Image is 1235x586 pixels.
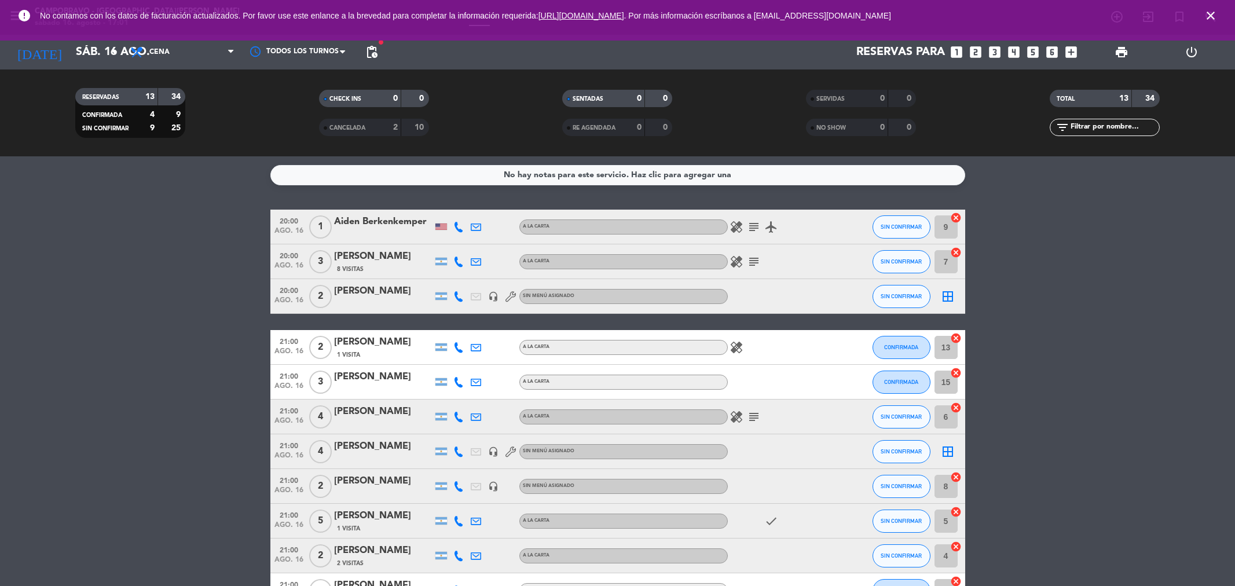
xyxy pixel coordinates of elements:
[309,544,332,567] span: 2
[337,265,364,274] span: 8 Visitas
[176,111,183,119] strong: 9
[730,410,743,424] i: healing
[150,124,155,132] strong: 9
[1006,45,1021,60] i: looks_4
[941,445,955,459] i: border_all
[419,94,426,102] strong: 0
[1057,96,1075,102] span: TOTAL
[274,227,303,240] span: ago. 16
[884,344,918,350] span: CONFIRMADA
[907,123,914,131] strong: 0
[9,39,70,65] i: [DATE]
[334,439,433,454] div: [PERSON_NAME]
[523,518,549,523] span: A LA CARTA
[274,262,303,275] span: ago. 16
[730,220,743,234] i: healing
[337,524,360,533] span: 1 Visita
[82,112,122,118] span: CONFIRMADA
[950,506,962,518] i: cancel
[309,336,332,359] span: 2
[523,259,549,263] span: A LA CARTA
[334,404,433,419] div: [PERSON_NAME]
[108,45,122,59] i: arrow_drop_down
[856,45,945,59] span: Reservas para
[334,335,433,350] div: [PERSON_NAME]
[274,473,303,486] span: 21:00
[816,96,845,102] span: SERVIDAS
[1045,45,1060,60] i: looks_6
[907,94,914,102] strong: 0
[150,111,155,119] strong: 4
[873,510,930,533] button: SIN CONFIRMAR
[523,414,549,419] span: A LA CARTA
[881,224,922,230] span: SIN CONFIRMAR
[1204,9,1218,23] i: close
[523,345,549,349] span: A LA CARTA
[171,93,183,101] strong: 34
[941,290,955,303] i: border_all
[274,296,303,310] span: ago. 16
[274,452,303,465] span: ago. 16
[884,379,918,385] span: CONFIRMADA
[329,96,361,102] span: CHECK INS
[624,11,891,20] a: . Por más información escríbanos a [EMAIL_ADDRESS][DOMAIN_NAME]
[573,125,615,131] span: RE AGENDADA
[1156,35,1226,69] div: LOG OUT
[274,334,303,347] span: 21:00
[881,293,922,299] span: SIN CONFIRMAR
[274,521,303,534] span: ago. 16
[274,283,303,296] span: 20:00
[523,449,574,453] span: Sin menú asignado
[334,369,433,384] div: [PERSON_NAME]
[987,45,1002,60] i: looks_3
[309,405,332,428] span: 4
[504,169,731,182] div: No hay notas para este servicio. Haz clic para agregar una
[274,486,303,500] span: ago. 16
[880,94,885,102] strong: 0
[523,294,574,298] span: Sin menú asignado
[415,123,426,131] strong: 10
[274,382,303,395] span: ago. 16
[488,446,499,457] i: headset_mic
[274,214,303,227] span: 20:00
[17,9,31,23] i: error
[747,255,761,269] i: subject
[730,255,743,269] i: healing
[1025,45,1040,60] i: looks_5
[950,332,962,344] i: cancel
[1056,120,1069,134] i: filter_list
[523,484,574,488] span: Sin menú asignado
[873,285,930,308] button: SIN CONFIRMAR
[309,475,332,498] span: 2
[747,410,761,424] i: subject
[573,96,603,102] span: SENTADAS
[764,220,778,234] i: airplanemode_active
[873,371,930,394] button: CONFIRMADA
[274,369,303,382] span: 21:00
[950,402,962,413] i: cancel
[950,247,962,258] i: cancel
[816,125,846,131] span: NO SHOW
[334,543,433,558] div: [PERSON_NAME]
[523,224,549,229] span: A LA CARTA
[145,93,155,101] strong: 13
[1115,45,1128,59] span: print
[881,448,922,455] span: SIN CONFIRMAR
[40,11,891,20] span: No contamos con los datos de facturación actualizados. Por favor use este enlance a la brevedad p...
[950,212,962,224] i: cancel
[393,94,398,102] strong: 0
[337,559,364,568] span: 2 Visitas
[334,284,433,299] div: [PERSON_NAME]
[334,214,433,229] div: Aiden Berkenkemper
[1185,45,1199,59] i: power_settings_new
[1119,94,1128,102] strong: 13
[881,483,922,489] span: SIN CONFIRMAR
[949,45,964,60] i: looks_one
[171,124,183,132] strong: 25
[764,514,778,528] i: check
[747,220,761,234] i: subject
[334,508,433,523] div: [PERSON_NAME]
[274,508,303,521] span: 21:00
[637,123,642,131] strong: 0
[309,250,332,273] span: 3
